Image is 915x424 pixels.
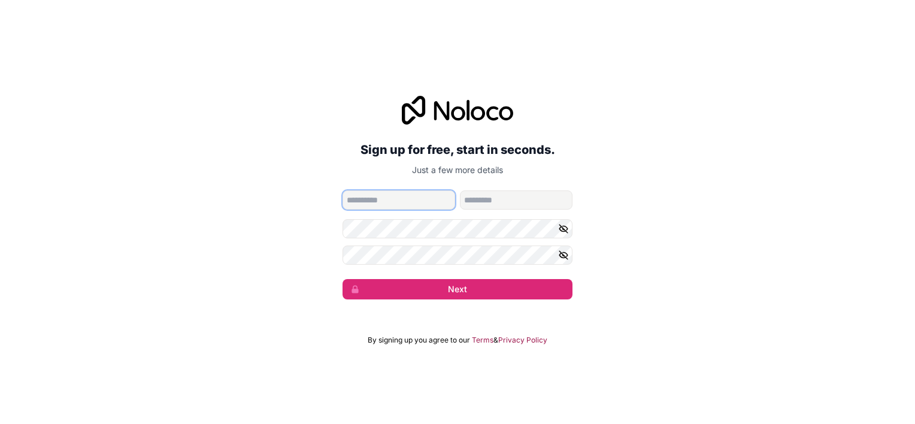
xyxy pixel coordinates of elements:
[368,335,470,345] span: By signing up you agree to our
[472,335,493,345] a: Terms
[343,246,572,265] input: Confirm password
[343,139,572,160] h2: Sign up for free, start in seconds.
[343,164,572,176] p: Just a few more details
[343,219,572,238] input: Password
[498,335,547,345] a: Privacy Policy
[460,190,572,210] input: family-name
[493,335,498,345] span: &
[343,190,455,210] input: given-name
[343,279,572,299] button: Next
